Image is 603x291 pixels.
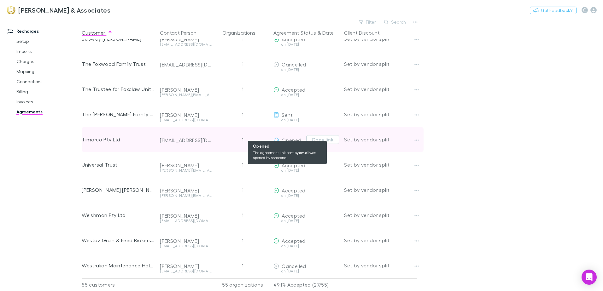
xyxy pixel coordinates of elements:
div: on [DATE] [273,93,339,97]
div: [EMAIL_ADDRESS][DOMAIN_NAME] [160,43,212,46]
div: on [DATE] [273,118,339,122]
span: Accepted [282,162,305,168]
div: [PERSON_NAME] [160,238,212,244]
span: Cancelled [282,61,306,67]
button: Got Feedback? [530,7,577,14]
div: 1 [214,77,271,102]
a: [PERSON_NAME] & Associates [3,3,114,18]
span: Cancelled [282,263,306,269]
div: The Foxwood Family Trust [82,51,155,77]
div: Set by vendor split [344,127,417,152]
button: Agreement Status [273,26,316,39]
button: Filter [356,18,380,26]
div: [PERSON_NAME][EMAIL_ADDRESS][PERSON_NAME][DOMAIN_NAME] [160,194,212,197]
div: [EMAIL_ADDRESS][DOMAIN_NAME] [160,61,212,68]
a: Invoices [10,97,85,107]
button: Copy link [306,135,339,144]
div: [EMAIL_ADDRESS][DOMAIN_NAME] [160,137,212,143]
a: Recharges [1,26,85,36]
div: 1 [214,51,271,77]
a: Setup [10,36,85,46]
div: on [DATE] [273,143,304,147]
div: [EMAIL_ADDRESS][DOMAIN_NAME] [160,244,212,248]
div: The [PERSON_NAME] Family Trust [82,102,155,127]
span: Accepted [282,213,305,219]
div: Westralian Maintenance Holdings [82,253,155,278]
div: Set by vendor split [344,51,417,77]
div: 1 [214,152,271,177]
div: 1 [214,228,271,253]
div: [PERSON_NAME][EMAIL_ADDRESS][DOMAIN_NAME] [160,93,212,97]
div: Universal Trust [82,152,155,177]
div: [PERSON_NAME] [160,87,212,93]
div: on [DATE] [273,194,339,197]
span: Opened [282,137,301,143]
div: on [DATE] [273,168,339,172]
div: on [DATE] [273,269,339,273]
div: 1 [214,102,271,127]
div: Timarco Pty Ltd [82,127,155,152]
div: The Trustee for Foxclaw Unit Trust [82,77,155,102]
div: on [DATE] [273,244,339,248]
span: Accepted [282,36,305,42]
button: Search [381,18,410,26]
div: Set by vendor split [344,253,417,278]
a: Billing [10,87,85,97]
div: 1 [214,253,271,278]
a: Imports [10,46,85,56]
div: on [DATE] [273,43,339,46]
div: 55 customers [82,278,157,291]
button: Organizations [222,26,263,39]
div: Open Intercom Messenger [582,270,597,285]
span: Sent [282,112,293,118]
div: & [273,26,339,39]
img: Moroney & Associates 's Logo [6,6,16,14]
a: Charges [10,56,85,66]
p: 49.1% Accepted (27/55) [273,279,339,291]
div: on [DATE] [273,219,339,223]
button: Client Discount [344,26,387,39]
div: [PERSON_NAME] [160,36,212,43]
a: Mapping [10,66,85,77]
div: Set by vendor split [344,203,417,228]
span: Accepted [282,238,305,244]
div: [PERSON_NAME] [160,213,212,219]
h3: [PERSON_NAME] & Associates [18,6,110,14]
button: Customer [82,26,113,39]
div: [PERSON_NAME][EMAIL_ADDRESS][PERSON_NAME][DOMAIN_NAME] [160,168,212,172]
a: Connections [10,77,85,87]
div: Set by vendor split [344,228,417,253]
div: Set by vendor split [344,177,417,203]
div: Set by vendor split [344,152,417,177]
span: Accepted [282,87,305,93]
div: [PERSON_NAME] [160,162,212,168]
div: [EMAIL_ADDRESS][DOMAIN_NAME] [160,269,212,273]
a: Agreements [10,107,85,117]
span: Accepted [282,187,305,193]
div: Welshman Pty Ltd [82,203,155,228]
div: 1 [214,177,271,203]
div: [EMAIL_ADDRESS][DOMAIN_NAME] [160,219,212,223]
div: 1 [214,203,271,228]
div: Set by vendor split [344,102,417,127]
div: [PERSON_NAME] [160,263,212,269]
div: [PERSON_NAME] [160,112,212,118]
div: [PERSON_NAME] [PERSON_NAME] [82,177,155,203]
div: Westoz Grain & Feed Brokers Unit Trust [82,228,155,253]
div: [EMAIL_ADDRESS][DOMAIN_NAME] [160,118,212,122]
button: Date [322,26,334,39]
div: 1 [214,127,271,152]
div: on [DATE] [273,68,339,71]
div: [PERSON_NAME] [160,187,212,194]
button: Contact Person [160,26,204,39]
div: 55 organizations [214,278,271,291]
div: Set by vendor split [344,77,417,102]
